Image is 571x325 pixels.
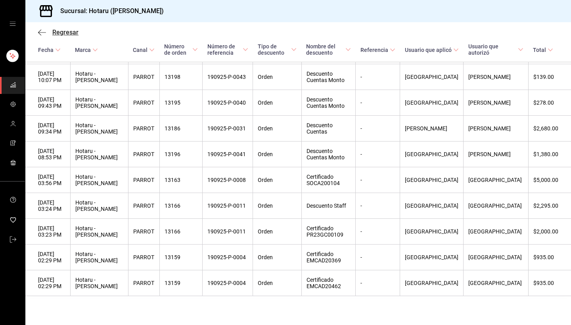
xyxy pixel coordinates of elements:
[301,270,356,296] th: Certificado EMCAD20462
[253,116,301,141] th: Orden
[360,47,395,53] span: Referencia
[528,167,571,193] th: $5,000.00
[159,116,202,141] th: 13186
[528,245,571,270] th: $935.00
[464,141,529,167] th: [PERSON_NAME]
[356,141,400,167] th: -
[203,193,253,219] th: 190925-P-0011
[528,219,571,245] th: $2,000.00
[159,90,202,116] th: 13195
[400,141,464,167] th: [GEOGRAPHIC_DATA]
[356,116,400,141] th: -
[203,90,253,116] th: 190925-P-0040
[203,167,253,193] th: 190925-P-0008
[528,90,571,116] th: $278.00
[356,245,400,270] th: -
[253,270,301,296] th: Orden
[203,141,253,167] th: 190925-P-0041
[301,193,356,219] th: Descuento Staff
[301,219,356,245] th: Certificado PR23GC00109
[253,64,301,90] th: Orden
[25,219,70,245] th: [DATE] 03:23 PM
[301,245,356,270] th: Certificado EMCAD20369
[533,47,553,53] span: Total
[464,116,529,141] th: [PERSON_NAME]
[10,21,16,27] button: open drawer
[25,90,70,116] th: [DATE] 09:43 PM
[400,64,464,90] th: [GEOGRAPHIC_DATA]
[128,167,159,193] th: PARROT
[464,219,529,245] th: [GEOGRAPHIC_DATA]
[258,43,297,56] span: Tipo de descuento
[128,219,159,245] th: PARROT
[356,90,400,116] th: -
[38,29,79,36] button: Regresar
[25,167,70,193] th: [DATE] 03:56 PM
[25,245,70,270] th: [DATE] 02:29 PM
[128,270,159,296] th: PARROT
[70,90,128,116] th: Hotaru - [PERSON_NAME]
[70,64,128,90] th: Hotaru - [PERSON_NAME]
[159,193,202,219] th: 13166
[203,116,253,141] th: 190925-P-0031
[128,245,159,270] th: PARROT
[128,141,159,167] th: PARROT
[400,193,464,219] th: [GEOGRAPHIC_DATA]
[253,90,301,116] th: Orden
[75,47,98,53] span: Marca
[356,219,400,245] th: -
[70,167,128,193] th: Hotaru - [PERSON_NAME]
[159,167,202,193] th: 13163
[528,270,571,296] th: $935.00
[356,193,400,219] th: -
[464,64,529,90] th: [PERSON_NAME]
[128,116,159,141] th: PARROT
[301,64,356,90] th: Descuento Cuentas Monto
[70,270,128,296] th: Hotaru - [PERSON_NAME]
[301,90,356,116] th: Descuento Cuentas Monto
[400,116,464,141] th: [PERSON_NAME]
[356,270,400,296] th: -
[468,43,524,56] span: Usuario que autorizó
[356,167,400,193] th: -
[203,64,253,90] th: 190925-P-0043
[159,141,202,167] th: 13196
[25,141,70,167] th: [DATE] 08:53 PM
[128,193,159,219] th: PARROT
[400,219,464,245] th: [GEOGRAPHIC_DATA]
[25,64,70,90] th: [DATE] 10:07 PM
[356,64,400,90] th: -
[464,245,529,270] th: [GEOGRAPHIC_DATA]
[253,167,301,193] th: Orden
[301,141,356,167] th: Descuento Cuentas Monto
[301,167,356,193] th: Certificado SOCA200104
[253,141,301,167] th: Orden
[253,193,301,219] th: Orden
[464,270,529,296] th: [GEOGRAPHIC_DATA]
[70,116,128,141] th: Hotaru - [PERSON_NAME]
[25,193,70,219] th: [DATE] 03:24 PM
[159,270,202,296] th: 13159
[253,219,301,245] th: Orden
[25,116,70,141] th: [DATE] 09:34 PM
[70,141,128,167] th: Hotaru - [PERSON_NAME]
[528,193,571,219] th: $2,295.00
[464,90,529,116] th: [PERSON_NAME]
[400,90,464,116] th: [GEOGRAPHIC_DATA]
[301,116,356,141] th: Descuento Cuentas
[528,64,571,90] th: $139.00
[400,245,464,270] th: [GEOGRAPHIC_DATA]
[128,90,159,116] th: PARROT
[38,47,61,53] span: Fecha
[528,141,571,167] th: $1,380.00
[253,245,301,270] th: Orden
[70,219,128,245] th: Hotaru - [PERSON_NAME]
[203,219,253,245] th: 190925-P-0011
[159,245,202,270] th: 13159
[159,219,202,245] th: 13166
[400,270,464,296] th: [GEOGRAPHIC_DATA]
[159,64,202,90] th: 13198
[207,43,248,56] span: Número de referencia
[464,167,529,193] th: [GEOGRAPHIC_DATA]
[70,245,128,270] th: Hotaru - [PERSON_NAME]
